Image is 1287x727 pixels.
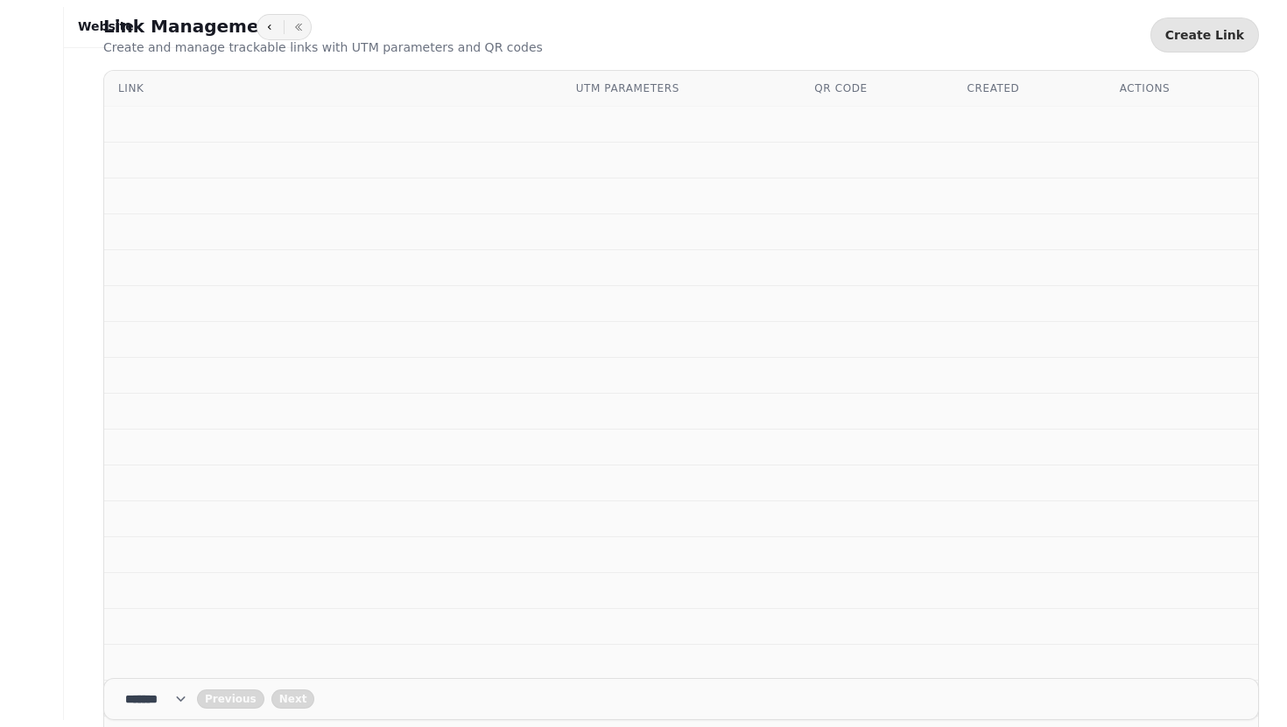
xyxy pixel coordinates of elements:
[78,209,305,244] a: Link Reports
[78,132,305,167] a: UTM Planner
[1165,29,1244,41] span: Create Link
[113,62,158,83] span: Forms
[113,139,207,160] span: UTM Planner
[113,216,205,237] span: Link Reports
[1120,81,1244,95] div: Actions
[113,101,213,122] span: Link Manager
[103,38,543,56] p: Create and manage trackable links with UTM parameters and QR codes
[118,81,548,95] div: Link
[78,94,305,129] a: Link Manager
[814,81,939,95] div: QR Code
[576,81,787,95] div: UTM Parameters
[78,55,305,90] a: Forms
[78,171,305,206] a: Conversions
[78,17,134,35] h2: Website
[103,678,1259,720] nav: Pagination
[967,81,1092,95] div: Created
[1150,17,1259,52] button: Create Link
[113,178,200,199] span: Conversions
